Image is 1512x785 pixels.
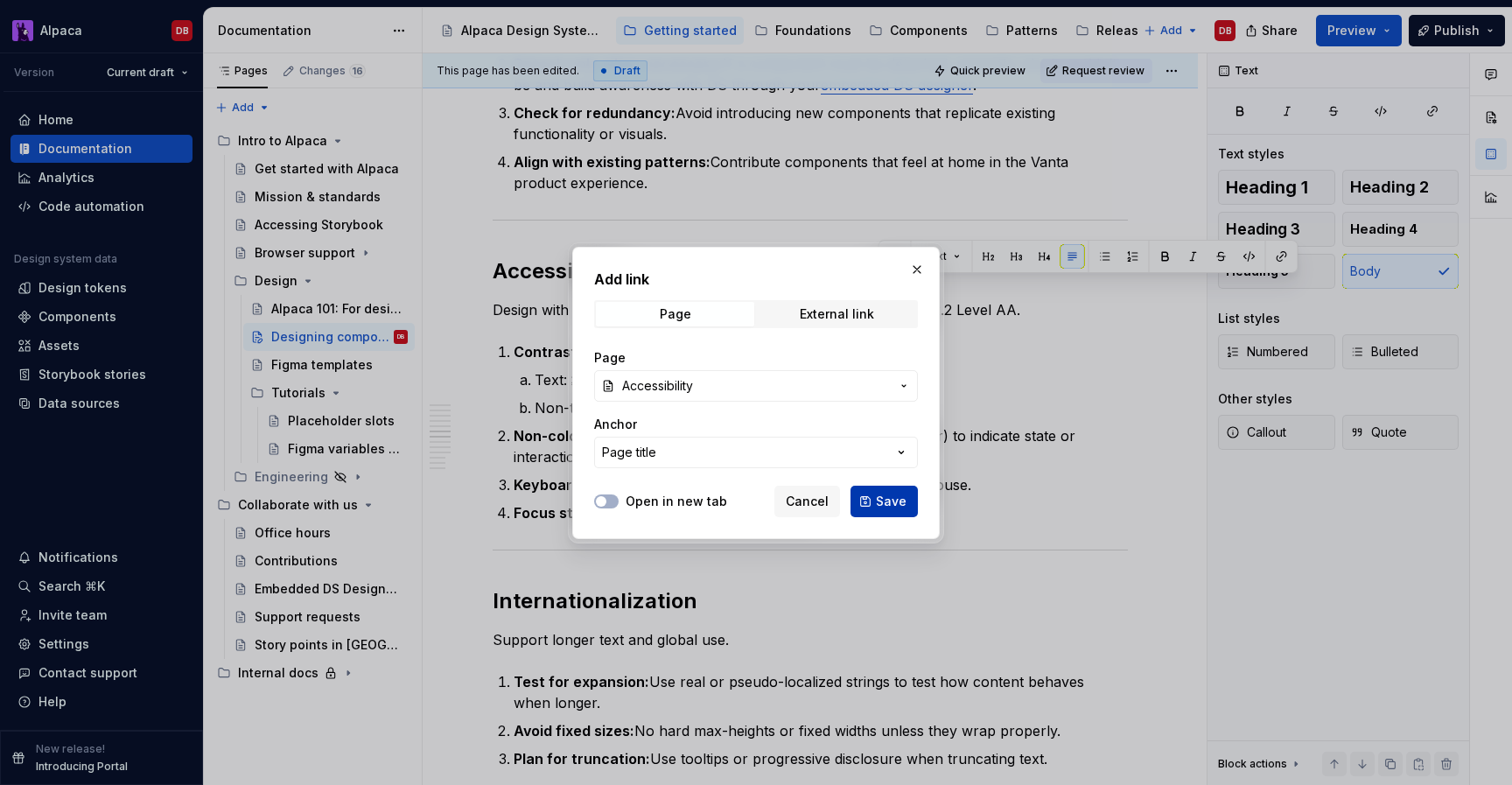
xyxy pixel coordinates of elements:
[660,307,691,321] div: Page
[774,486,840,517] button: Cancel
[800,307,874,321] div: External link
[626,493,727,510] label: Open in new tab
[594,437,918,468] button: Page title
[594,416,637,433] label: Anchor
[594,269,918,290] h2: Add link
[594,349,626,367] label: Page
[786,493,829,510] span: Cancel
[602,444,656,461] div: Page title
[594,370,918,402] button: Accessibility
[622,377,693,395] span: Accessibility
[876,493,906,510] span: Save
[850,486,918,517] button: Save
